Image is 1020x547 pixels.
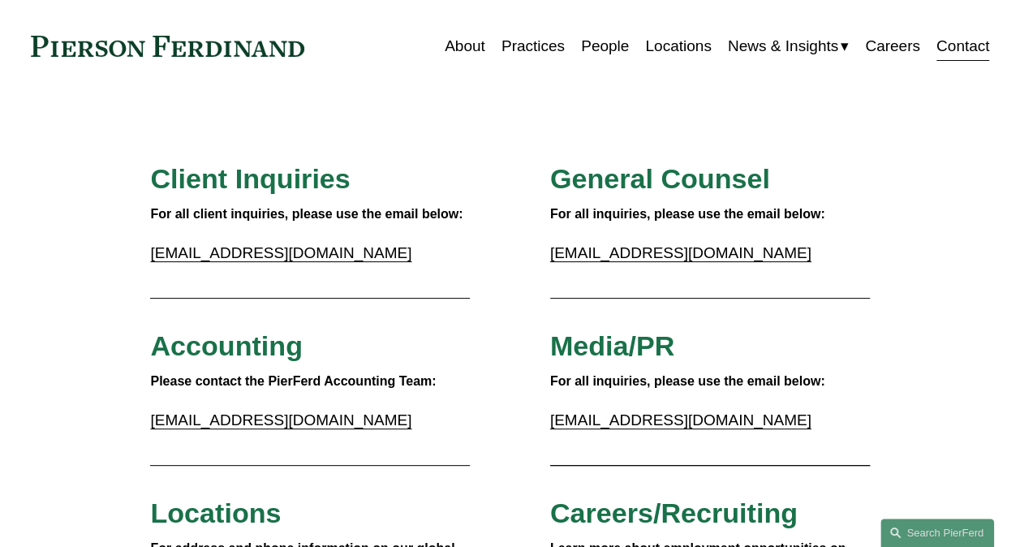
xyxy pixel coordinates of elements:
a: Search this site [880,519,994,547]
a: People [581,31,629,62]
span: Locations [150,497,281,528]
a: [EMAIL_ADDRESS][DOMAIN_NAME] [550,244,811,261]
span: Accounting [150,330,303,361]
a: [EMAIL_ADDRESS][DOMAIN_NAME] [150,244,411,261]
a: About [445,31,485,62]
a: Careers [865,31,920,62]
a: folder dropdown [728,31,849,62]
span: News & Insights [728,32,838,60]
span: General Counsel [550,163,770,194]
span: Media/PR [550,330,674,361]
span: Careers/Recruiting [550,497,798,528]
strong: For all inquiries, please use the email below: [550,207,825,221]
strong: Please contact the PierFerd Accounting Team: [150,374,436,388]
a: Practices [501,31,565,62]
span: Client Inquiries [150,163,350,194]
a: Locations [645,31,711,62]
strong: For all inquiries, please use the email below: [550,374,825,388]
a: [EMAIL_ADDRESS][DOMAIN_NAME] [150,411,411,429]
strong: For all client inquiries, please use the email below: [150,207,463,221]
a: Contact [936,31,989,62]
a: [EMAIL_ADDRESS][DOMAIN_NAME] [550,411,811,429]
